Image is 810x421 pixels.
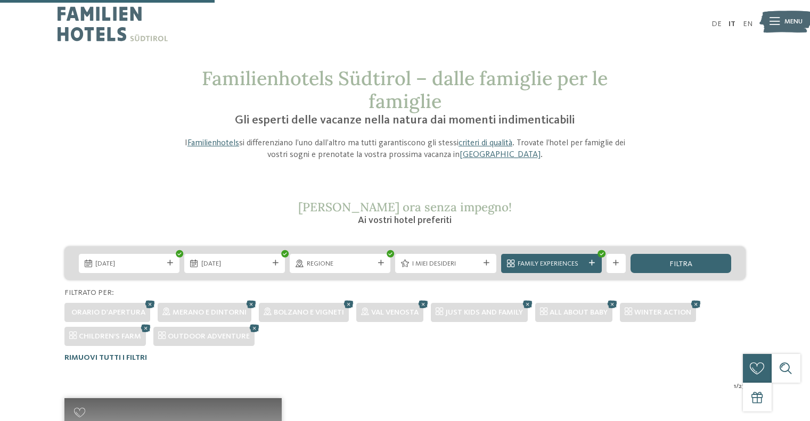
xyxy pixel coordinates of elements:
[307,259,374,269] span: Regione
[729,20,735,28] a: IT
[71,309,145,316] span: Orario d'apertura
[784,17,803,27] span: Menu
[202,66,608,113] span: Familienhotels Südtirol – dalle famiglie per le famiglie
[168,333,250,340] span: OUTDOOR ADVENTURE
[550,309,608,316] span: ALL ABOUT BABY
[739,382,746,391] span: 27
[64,289,114,296] span: Filtrato per:
[79,333,141,340] span: CHILDREN’S FARM
[371,309,419,316] span: Val Venosta
[669,260,692,268] span: filtra
[743,20,752,28] a: EN
[412,259,479,269] span: I miei desideri
[459,139,512,147] a: criteri di qualità
[64,354,147,361] span: Rimuovi tutti i filtri
[298,199,512,214] span: [PERSON_NAME] ora senza impegno!
[173,309,247,316] span: Merano e dintorni
[201,259,268,269] span: [DATE]
[518,259,585,269] span: Family Experiences
[734,382,736,391] span: 1
[711,20,722,28] a: DE
[460,151,541,159] a: [GEOGRAPHIC_DATA]
[177,137,633,161] p: I si differenziano l’uno dall’altro ma tutti garantiscono gli stessi . Trovate l’hotel per famigl...
[445,309,523,316] span: JUST KIDS AND FAMILY
[274,309,344,316] span: Bolzano e vigneti
[187,139,239,147] a: Familienhotels
[235,114,575,126] span: Gli esperti delle vacanze nella natura dai momenti indimenticabili
[95,259,162,269] span: [DATE]
[358,216,452,225] span: Ai vostri hotel preferiti
[736,382,739,391] span: /
[634,309,691,316] span: WINTER ACTION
